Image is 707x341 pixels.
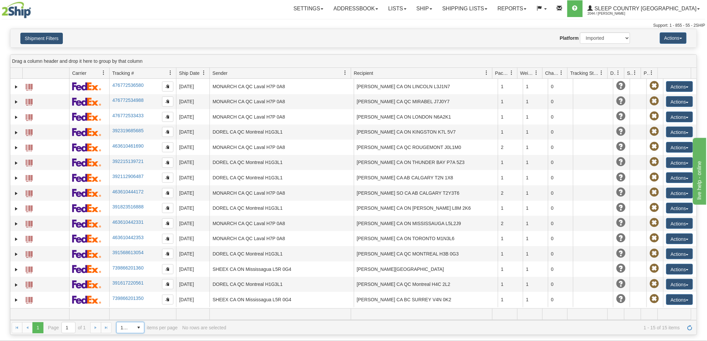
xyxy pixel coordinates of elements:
[498,79,523,94] td: 1
[26,172,32,183] a: Label
[116,322,178,333] span: items per page
[523,109,548,125] td: 1
[112,189,143,194] a: 463610444172
[112,250,143,255] a: 391568613054
[666,248,693,259] button: Actions
[72,98,101,106] img: 2 - FedEx Express®
[176,155,209,170] td: [DATE]
[354,292,498,307] td: [PERSON_NAME] CA BC SURREY V4N 0K2
[26,187,32,198] a: Label
[650,249,659,258] span: Pickup Not Assigned
[112,219,143,225] a: 463610442331
[498,277,523,292] td: 1
[72,265,101,273] img: 2 - FedEx Express®
[650,188,659,197] span: Pickup Not Assigned
[531,67,542,78] a: Weight filter column settings
[548,262,573,277] td: 0
[72,143,101,152] img: 2 - FedEx Express®
[548,216,573,231] td: 0
[13,144,20,151] a: Expand
[498,201,523,216] td: 1
[72,189,101,197] img: 2 - FedEx Express®
[26,248,32,259] a: Label
[112,98,143,103] a: 476772534988
[616,188,625,197] span: Unknown
[209,155,354,170] td: DOREL CA QC Montreal H1G3L1
[666,203,693,213] button: Actions
[650,157,659,167] span: Pickup Not Assigned
[26,142,32,152] a: Label
[354,262,498,277] td: [PERSON_NAME][GEOGRAPHIC_DATA]
[165,67,176,78] a: Tracking # filter column settings
[506,67,517,78] a: Packages filter column settings
[644,70,650,76] span: Pickup Status
[176,201,209,216] td: [DATE]
[26,218,32,228] a: Label
[523,79,548,94] td: 1
[412,0,437,17] a: Ship
[26,111,32,122] a: Label
[666,127,693,137] button: Actions
[176,109,209,125] td: [DATE]
[354,277,498,292] td: [PERSON_NAME] CA QC Montreal H4C 2L2
[13,282,20,288] a: Expand
[593,6,697,11] span: Sleep Country [GEOGRAPHIC_DATA]
[176,231,209,246] td: [DATE]
[666,233,693,244] button: Actions
[616,142,625,151] span: Unknown
[548,231,573,246] td: 0
[650,112,659,121] span: Pickup Not Assigned
[646,67,658,78] a: Pickup Status filter column settings
[13,251,20,258] a: Expand
[26,96,32,107] a: Label
[616,279,625,289] span: Unknown
[13,99,20,105] a: Expand
[162,279,173,289] button: Copy to clipboard
[179,70,199,76] span: Ship Date
[98,67,109,78] a: Carrier filter column settings
[560,35,579,41] label: Platform
[354,70,373,76] span: Recipient
[498,292,523,307] td: 1
[209,231,354,246] td: MONARCH CA QC Laval H7P 0A8
[523,201,548,216] td: 1
[32,322,43,333] span: Page 1
[629,67,641,78] a: Shipment Issues filter column settings
[112,280,143,286] a: 391617220561
[162,234,173,244] button: Copy to clipboard
[13,236,20,242] a: Expand
[354,170,498,185] td: [PERSON_NAME] CA AB CALGARY T2N 1X8
[498,155,523,170] td: 1
[616,233,625,243] span: Unknown
[20,33,63,44] button: Shipment Filters
[548,246,573,262] td: 0
[354,125,498,140] td: [PERSON_NAME] CA ON KINGSTON K7L 5V7
[182,325,227,330] div: No rows are selected
[616,157,625,167] span: Unknown
[209,170,354,185] td: DOREL CA QC Montreal H1G3L1
[10,55,697,68] div: grid grouping header
[176,125,209,140] td: [DATE]
[616,112,625,121] span: Unknown
[162,158,173,168] button: Copy to clipboard
[176,246,209,262] td: [DATE]
[112,204,143,209] a: 391823516888
[498,125,523,140] td: 1
[72,70,87,76] span: Carrier
[650,173,659,182] span: Pickup Not Assigned
[13,190,20,197] a: Expand
[520,70,534,76] span: Weight
[176,262,209,277] td: [DATE]
[523,292,548,307] td: 1
[616,294,625,304] span: Unknown
[548,79,573,94] td: 0
[72,296,101,304] img: 2 - FedEx Express®
[616,97,625,106] span: Unknown
[354,140,498,155] td: [PERSON_NAME] CA QC ROUGEMONT J0L1M0
[354,216,498,231] td: [PERSON_NAME] CA ON MISSISSAUGA L5L2J9
[498,94,523,110] td: 1
[437,0,492,17] a: Shipping lists
[588,10,638,17] span: 2044 / [PERSON_NAME]
[72,234,101,243] img: 2 - FedEx Express®
[162,188,173,198] button: Copy to clipboard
